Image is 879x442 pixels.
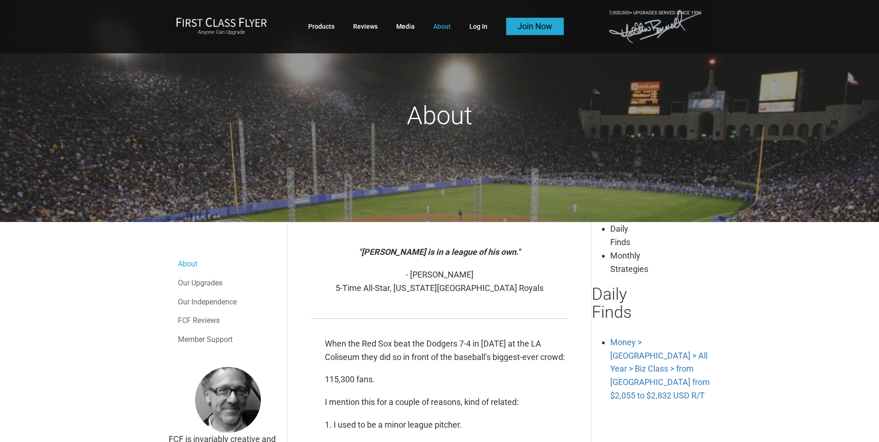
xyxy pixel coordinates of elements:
p: 1. I used to be a minor league pitcher. [325,418,568,432]
span: About [407,101,472,130]
em: "[PERSON_NAME] is in a league of his own." [359,247,520,257]
small: Anyone Can Upgrade [176,29,267,36]
h2: Daily Finds [592,285,710,322]
a: FCF Reviews [178,311,278,330]
a: Our Independence [178,293,278,311]
li: Monthly Strategies [610,249,710,276]
a: Reviews [353,18,378,35]
a: Media [396,18,415,35]
img: Thomas.png [195,367,261,433]
a: Our Upgrades [178,274,278,292]
p: 115,300 fans. [325,373,568,386]
nav: Menu [178,255,278,348]
p: When the Red Sox beat the Dodgers 7-4 in [DATE] at the LA Coliseum they did so in front of the ba... [325,337,568,364]
a: About [433,18,451,35]
a: First Class FlyerAnyone Can Upgrade [176,17,267,36]
a: Products [308,18,335,35]
p: I mention this for a couple of reasons, kind of related: [325,396,568,409]
li: Daily Finds [610,222,710,249]
a: Member Support [178,330,278,349]
p: - [PERSON_NAME] 5-Time All-Star, [US_STATE][GEOGRAPHIC_DATA] Royals [311,268,568,295]
a: About [178,255,278,273]
a: Log In [469,18,487,35]
img: First Class Flyer [176,17,267,27]
a: Join Now [506,18,564,35]
span: Money > [GEOGRAPHIC_DATA] > All Year > Biz Class > from [GEOGRAPHIC_DATA] from $2,055 to $2,832 U... [610,337,710,400]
